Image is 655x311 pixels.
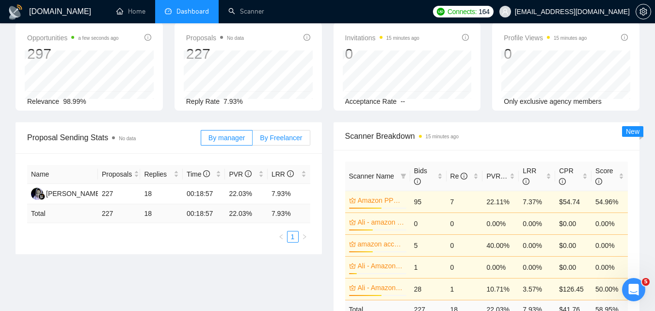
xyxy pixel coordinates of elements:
[447,278,483,300] td: 1
[482,234,519,256] td: 40.00%
[345,45,419,63] div: 0
[27,131,201,144] span: Proposal Sending Stats
[626,128,639,135] span: New
[519,278,555,300] td: 3.57%
[229,170,252,178] span: PVR
[176,7,209,16] span: Dashboard
[78,35,118,41] time: a few seconds ago
[165,8,172,15] span: dashboard
[228,7,264,16] a: searchScanner
[224,98,243,105] span: 7.93%
[400,173,406,179] span: filter
[98,204,141,223] td: 227
[621,34,628,41] span: info-circle
[102,169,132,180] span: Proposals
[144,34,151,41] span: info-circle
[502,8,509,15] span: user
[275,231,287,243] li: Previous Page
[591,234,628,256] td: 0.00%
[447,256,483,278] td: 0
[183,184,225,204] td: 00:18:57
[519,191,555,213] td: 7.37%
[555,234,591,256] td: $0.00
[426,134,459,139] time: 15 minutes ago
[519,256,555,278] td: 0.00%
[504,45,587,63] div: 0
[268,184,310,204] td: 7.93%
[183,204,225,223] td: 00:18:57
[349,197,356,204] span: crown
[386,35,419,41] time: 15 minutes ago
[225,184,268,204] td: 22.03%
[31,188,43,200] img: AA
[595,178,602,185] span: info-circle
[299,231,310,243] button: right
[140,165,183,184] th: Replies
[504,32,587,44] span: Profile Views
[410,191,447,213] td: 95
[636,8,651,16] span: setting
[272,170,294,178] span: LRR
[591,213,628,234] td: 0.00%
[349,262,356,269] span: crown
[278,234,284,240] span: left
[358,282,404,293] a: Ali - Amazon PPC
[410,256,447,278] td: 1
[349,284,356,291] span: crown
[288,231,298,242] a: 1
[486,172,509,180] span: PVR
[63,98,86,105] span: 98.99%
[358,217,404,228] a: Ali - amazon account management
[275,231,287,243] button: left
[482,191,519,213] td: 22.11%
[642,278,650,286] span: 5
[227,35,244,41] span: No data
[559,167,574,185] span: CPR
[31,189,102,197] a: AA[PERSON_NAME]
[555,213,591,234] td: $0.00
[98,184,141,204] td: 227
[260,134,302,142] span: By Freelancer
[636,8,651,16] a: setting
[27,165,98,184] th: Name
[27,45,119,63] div: 297
[187,170,210,178] span: Time
[622,278,645,301] iframe: Intercom live chat
[523,167,536,185] span: LRR
[414,167,427,185] span: Bids
[410,278,447,300] td: 28
[268,204,310,223] td: 7.93 %
[482,213,519,234] td: 0.00%
[462,34,469,41] span: info-circle
[98,165,141,184] th: Proposals
[461,173,467,180] span: info-circle
[437,8,445,16] img: upwork-logo.png
[299,231,310,243] li: Next Page
[186,98,220,105] span: Reply Rate
[400,98,405,105] span: --
[358,239,404,249] a: amazon account management - Rameen
[399,169,408,183] span: filter
[245,170,252,177] span: info-circle
[38,193,45,200] img: gigradar-bm.png
[349,172,394,180] span: Scanner Name
[345,130,628,142] span: Scanner Breakdown
[410,234,447,256] td: 5
[358,195,404,206] a: Amazon PPC - Rameen
[140,184,183,204] td: 18
[555,256,591,278] td: $0.00
[447,213,483,234] td: 0
[186,32,244,44] span: Proposals
[479,6,489,17] span: 164
[349,241,356,247] span: crown
[591,278,628,300] td: 50.00%
[119,136,136,141] span: No data
[186,45,244,63] div: 227
[287,170,294,177] span: info-circle
[8,4,23,20] img: logo
[595,167,613,185] span: Score
[410,213,447,234] td: 0
[559,178,566,185] span: info-circle
[636,4,651,19] button: setting
[27,32,119,44] span: Opportunities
